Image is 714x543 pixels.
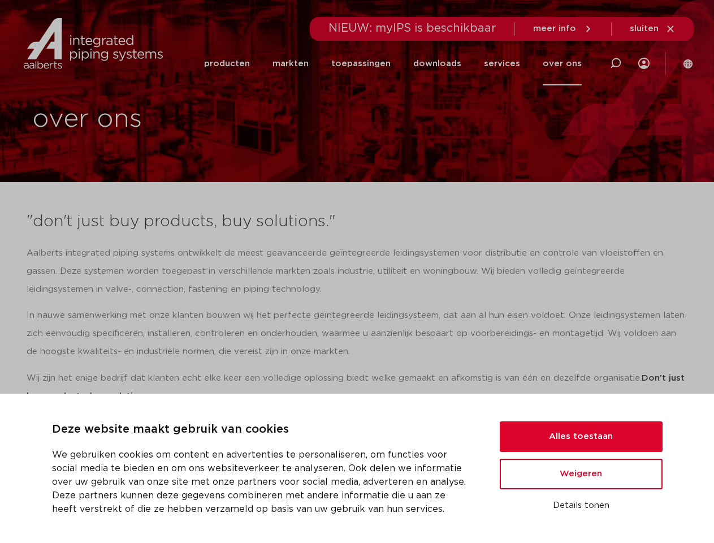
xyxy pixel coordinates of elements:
p: Wij zijn het enige bedrijf dat klanten echt elke keer een volledige oplossing biedt welke gemaakt... [27,369,688,406]
a: downloads [413,42,461,85]
a: sluiten [630,24,676,34]
span: sluiten [630,24,659,33]
button: Weigeren [500,459,663,489]
p: Deze website maakt gebruik van cookies [52,421,473,439]
a: services [484,42,520,85]
span: NIEUW: myIPS is beschikbaar [328,23,496,34]
h1: over ons [32,101,352,137]
h3: "don't just buy products, buy solutions." [27,210,688,233]
a: producten [204,42,250,85]
p: Aalberts integrated piping systems ontwikkelt de meest geavanceerde geïntegreerde leidingsystemen... [27,244,688,299]
nav: Menu [204,42,582,85]
button: Alles toestaan [500,421,663,452]
p: In nauwe samenwerking met onze klanten bouwen wij het perfecte geïntegreerde leidingsysteem, dat ... [27,307,688,361]
a: over ons [543,42,582,85]
div: my IPS [638,51,650,76]
a: meer info [533,24,593,34]
button: Details tonen [500,496,663,515]
a: markten [272,42,309,85]
span: meer info [533,24,576,33]
p: We gebruiken cookies om content en advertenties te personaliseren, om functies voor social media ... [52,448,473,516]
a: toepassingen [331,42,391,85]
